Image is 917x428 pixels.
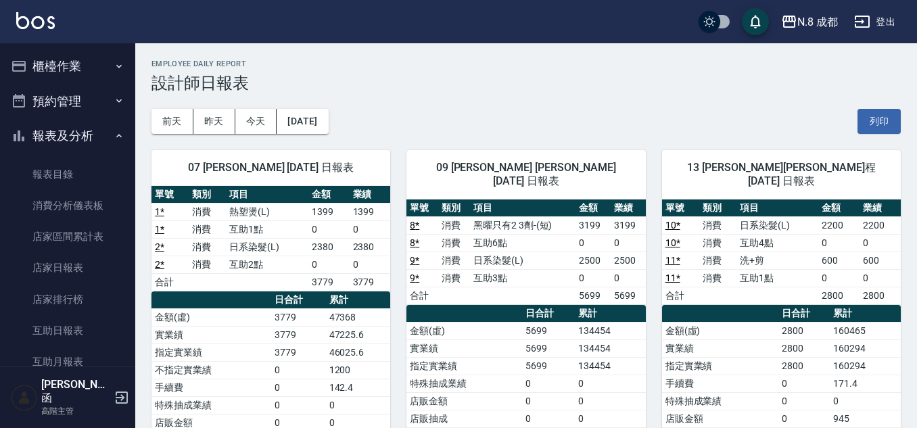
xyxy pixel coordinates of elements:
button: 昨天 [193,109,235,134]
div: N.8 成都 [797,14,838,30]
h3: 設計師日報表 [151,74,901,93]
th: 項目 [736,199,819,217]
td: 2800 [860,287,901,304]
td: 消費 [699,234,736,252]
button: save [742,8,769,35]
td: 金額(虛) [151,308,271,326]
td: 0 [575,392,645,410]
td: 600 [860,252,901,269]
th: 業績 [350,186,391,204]
td: 消費 [189,238,226,256]
td: 5699 [522,339,575,357]
td: 0 [830,392,901,410]
td: 互助4點 [736,234,819,252]
td: 5699 [522,357,575,375]
td: 0 [778,410,830,427]
td: 2380 [308,238,350,256]
button: 登出 [849,9,901,34]
td: 日系染髮(L) [226,238,308,256]
td: 互助1點 [226,220,308,238]
table: a dense table [662,199,901,305]
td: 特殊抽成業績 [406,375,522,392]
td: 0 [611,269,646,287]
td: 消費 [699,269,736,287]
td: 1200 [326,361,391,379]
td: 消費 [438,216,470,234]
td: 消費 [438,234,470,252]
td: 0 [860,234,901,252]
button: N.8 成都 [776,8,843,36]
td: 黑曜只有2 3劑-(短) [470,216,575,234]
td: 0 [778,392,830,410]
button: 報表及分析 [5,118,130,153]
td: 0 [575,269,611,287]
th: 單號 [151,186,189,204]
td: 160294 [830,339,901,357]
td: 3779 [350,273,391,291]
td: 消費 [438,252,470,269]
th: 金額 [308,186,350,204]
td: 2500 [611,252,646,269]
table: a dense table [406,199,645,305]
a: 店家排行榜 [5,284,130,315]
th: 金額 [575,199,611,217]
td: 0 [778,375,830,392]
td: 店販金額 [662,410,778,427]
td: 171.4 [830,375,901,392]
td: 消費 [699,252,736,269]
td: 2200 [818,216,860,234]
td: 0 [308,220,350,238]
td: 0 [308,256,350,273]
th: 日合計 [778,305,830,323]
td: 134454 [575,357,645,375]
h2: Employee Daily Report [151,60,901,68]
td: 店販金額 [406,392,522,410]
h5: [PERSON_NAME]函 [41,378,110,405]
th: 類別 [438,199,470,217]
td: 互助2點 [226,256,308,273]
td: 消費 [189,203,226,220]
td: 實業績 [151,326,271,343]
td: 手續費 [662,375,778,392]
td: 0 [575,375,645,392]
td: 店販抽成 [406,410,522,427]
a: 互助月報表 [5,346,130,377]
td: 47368 [326,308,391,326]
button: 預約管理 [5,84,130,119]
td: 0 [522,410,575,427]
td: 160294 [830,357,901,375]
td: 合計 [406,287,438,304]
button: 櫃檯作業 [5,49,130,84]
td: 實業績 [406,339,522,357]
td: 0 [271,361,326,379]
td: 47225.6 [326,326,391,343]
td: 0 [350,220,391,238]
td: 3779 [308,273,350,291]
td: 2800 [818,287,860,304]
td: 洗+剪 [736,252,819,269]
td: 消費 [189,220,226,238]
td: 2200 [860,216,901,234]
th: 單號 [662,199,699,217]
span: 09 [PERSON_NAME] [PERSON_NAME] [DATE] 日報表 [423,161,629,188]
td: 3779 [271,326,326,343]
th: 類別 [189,186,226,204]
td: 合計 [662,287,699,304]
td: 0 [522,392,575,410]
td: 5699 [575,287,611,304]
td: 日系染髮(L) [470,252,575,269]
td: 134454 [575,322,645,339]
td: 指定實業績 [406,357,522,375]
th: 日合計 [271,291,326,309]
th: 業績 [860,199,901,217]
td: 合計 [151,273,189,291]
td: 0 [350,256,391,273]
td: 日系染髮(L) [736,216,819,234]
td: 消費 [699,216,736,234]
td: 0 [818,234,860,252]
td: 互助1點 [736,269,819,287]
td: 5699 [522,322,575,339]
td: 3779 [271,343,326,361]
th: 單號 [406,199,438,217]
td: 3779 [271,308,326,326]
